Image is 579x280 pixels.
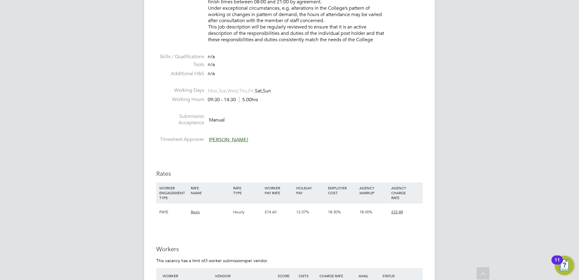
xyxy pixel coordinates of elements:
span: n/a [208,54,215,60]
div: Hourly [232,203,263,221]
div: PAYE [158,203,189,221]
p: This vacancy has a limit of per vendor. [156,258,423,263]
span: 5.00hrs [239,97,258,103]
div: 09:30 - 14:30 [208,97,258,103]
div: 11 [554,260,560,268]
span: Fri, [248,88,255,94]
span: Basic [191,209,200,215]
span: Sun [263,88,271,94]
label: Working Hours [156,96,204,103]
span: Thu, [239,88,248,94]
span: £22.88 [391,209,403,215]
div: EMPLOYER COST [326,182,358,198]
span: 18.50% [328,209,341,215]
span: n/a [208,62,215,68]
label: Tools [156,62,204,68]
span: Manual [209,117,225,123]
span: Mon, [208,88,219,94]
span: n/a [208,71,215,77]
span: Tue, [219,88,227,94]
div: £14.60 [263,203,295,221]
div: WORKER ENGAGEMENT TYPE [158,182,189,203]
label: Submission Acceptance [156,113,204,126]
div: RATE TYPE [232,182,263,198]
label: Working Days [156,87,204,94]
div: RATE NAME [189,182,231,198]
span: [PERSON_NAME] [209,137,248,143]
span: 18.00% [359,209,372,215]
button: Open Resource Center, 11 new notifications [555,256,574,275]
h3: Rates [156,170,423,178]
div: WORKER PAY RATE [263,182,295,198]
label: Timesheet Approver [156,136,204,143]
span: 12.07% [296,209,309,215]
div: AGENCY MARKUP [358,182,389,198]
h3: Workers [156,245,423,253]
label: Additional H&S [156,71,204,77]
label: Skills / Qualifications [156,54,204,60]
div: AGENCY CHARGE RATE [390,182,421,203]
em: 3 worker submissions [205,258,246,263]
span: Sat, [255,88,263,94]
div: HOLIDAY PAY [295,182,326,198]
span: Wed, [227,88,239,94]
